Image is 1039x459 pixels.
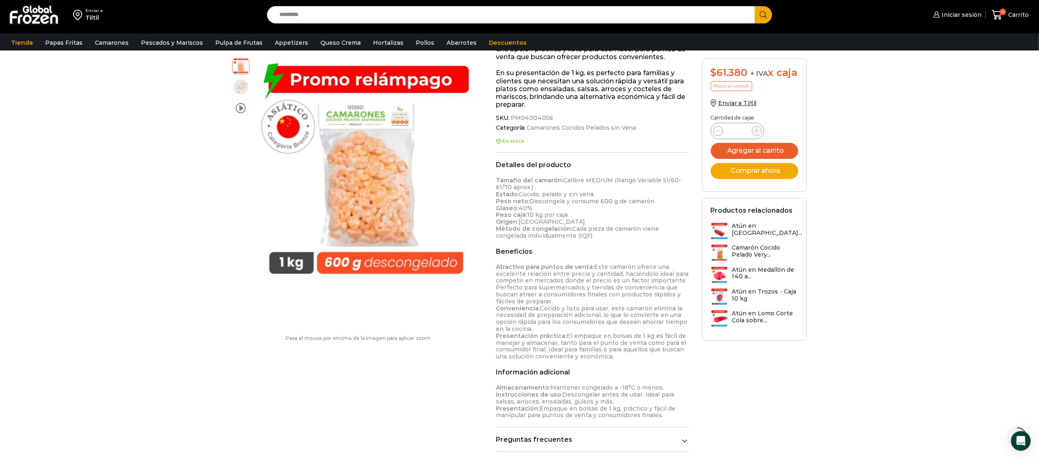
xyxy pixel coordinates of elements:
a: Queso Crema [316,35,365,50]
input: Product quantity [730,125,745,137]
span: Carrito [1006,11,1029,19]
span: camaron medium bronze [233,79,249,95]
p: En stock [496,138,690,144]
img: address-field-icon.svg [73,8,85,22]
p: En su presentación de 1 kg, es perfecto para familias y clientes que necesitan una solución rápid... [496,69,690,108]
a: Descuentos [485,35,531,50]
p: Precio al contado [711,81,752,91]
h3: Atún en Lomo Corte Cola sobre... [732,310,799,324]
a: Atún en Lomo Corte Cola sobre... [711,310,799,328]
p: Pasa el mouse por encima de la imagen para aplicar zoom [232,335,484,341]
strong: Tamaño del camarón: [496,177,564,184]
strong: Origen: [496,218,519,225]
a: 0 Carrito [990,5,1031,25]
a: Iniciar sesión [931,7,981,23]
h3: Camarón Cocido Pelado Very... [732,244,799,258]
h2: Detalles del producto [496,161,690,169]
a: Atún en Trozos - Caja 10 kg [711,288,799,306]
bdi: 61.380 [711,67,747,78]
h3: Atún en Medallón de 140 a... [732,266,799,280]
span: $ [711,67,717,78]
a: Camarón Cocido Pelado Very... [711,244,799,262]
a: Atún en Medallón de 140 a... [711,266,799,284]
a: Camarones [91,35,133,50]
strong: Conveniencia: [496,305,540,312]
p: Mantener congelado a -18°C o menos. Descongelar antes de usar. Ideal para salsas, arroces, ensala... [496,384,690,419]
span: Categoría: [496,124,690,131]
div: 1 / 3 [253,58,479,284]
strong: Método de congelación: [496,225,573,232]
a: Tienda [7,35,37,50]
div: Open Intercom Messenger [1011,431,1031,451]
p: Este camarón ofrece una excelente relación entre precio y cantidad, haciéndolo ideal para competi... [496,264,690,360]
div: Tiltil [85,14,103,22]
a: Pollos [412,35,438,50]
strong: Instrucciones de uso: [496,391,563,398]
h2: Información adicional [496,368,690,376]
span: 0 [1000,9,1006,15]
a: Camarones Cocidos Pelados sin Vena [525,124,636,131]
strong: Almacenamiento: [496,384,551,391]
span: Iniciar sesión [940,11,981,19]
a: Atún en [GEOGRAPHIC_DATA]... [711,223,802,240]
span: SKU: [496,115,690,122]
a: Enviar a Tiltil [711,99,757,107]
h3: Atún en [GEOGRAPHIC_DATA]... [732,223,802,236]
p: Calibre MEDIUM (Rango Variable 51/60- 61/70 aprox.) Cocido, pelado y sin vena Descongela y consum... [496,177,690,239]
span: PM04004056 [509,115,553,122]
button: Search button [755,6,772,23]
div: x caja [711,67,799,79]
strong: Glaseo: [496,204,519,212]
a: Appetizers [271,35,312,50]
h2: Productos relacionados [711,207,793,214]
a: Abarrotes [442,35,481,50]
a: Hortalizas [369,35,408,50]
a: Papas Fritas [41,35,87,50]
strong: Peso caja: [496,211,528,218]
strong: Atractivo para puntos de venta: [496,263,594,271]
h3: Atún en Trozos - Caja 10 kg [732,288,799,302]
a: Pescados y Mariscos [137,35,207,50]
div: Enviar a [85,8,103,14]
strong: Presentación práctica: [496,332,567,340]
span: relampago medium [233,57,249,74]
strong: Estado: [496,190,519,198]
img: relampago medium [253,58,479,284]
strong: Peso neto: [496,197,530,205]
p: Cantidad de cajas [711,115,799,121]
strong: Presentación: [496,405,540,412]
h2: Beneficios [496,248,690,255]
button: Agregar al carrito [711,143,799,159]
a: Pulpa de Frutas [211,35,267,50]
button: Comprar ahora [711,163,799,179]
a: Preguntas frecuentes [496,436,690,443]
span: Enviar a Tiltil [719,99,757,107]
span: + IVA [750,69,768,78]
